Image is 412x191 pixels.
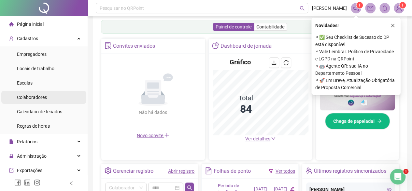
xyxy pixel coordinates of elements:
[353,5,359,11] span: notification
[17,95,47,100] span: Colaboradores
[333,118,375,125] span: Chega de papelada!
[123,109,183,116] div: Não há dados
[394,3,404,13] img: 91916
[283,60,289,65] span: reload
[230,57,251,67] h4: Gráfico
[105,42,111,49] span: solution
[17,36,38,41] span: Cadastros
[17,153,47,159] span: Administração
[214,166,251,177] div: Folhas de ponto
[377,119,382,123] span: arrow-right
[315,22,339,29] span: Novidades !
[356,2,363,8] sup: 1
[382,5,388,11] span: bell
[9,22,14,26] span: home
[220,40,272,52] div: Dashboard de jornada
[9,139,14,144] span: file
[390,169,405,184] iframe: Intercom live chat
[17,168,42,173] span: Exportações
[245,136,276,141] a: Ver detalhes down
[358,3,361,8] span: 1
[312,5,347,12] span: [PERSON_NAME]
[113,40,155,52] div: Convites enviados
[401,3,404,8] span: 1
[320,86,395,111] img: banner%2F02c71560-61a6-44d4-94b9-c8ab97240462.png
[315,34,397,48] span: ⚬ ✅ Seu Checklist de Sucesso do DP está disponível
[34,179,40,186] span: instagram
[245,136,270,141] span: Ver detalhes
[9,36,14,41] span: user-add
[305,167,312,174] span: team
[17,139,37,144] span: Relatórios
[9,168,14,173] span: export
[403,169,408,174] span: 1
[271,136,276,141] span: down
[256,24,284,29] span: Contabilidade
[17,52,47,57] span: Empregadores
[325,113,390,129] button: Chega de papelada!
[187,185,192,190] span: search
[105,167,111,174] span: setting
[113,166,153,177] div: Gerenciar registro
[271,60,277,65] span: download
[164,133,169,138] span: plus
[314,166,386,177] div: Últimos registros sincronizados
[14,179,21,186] span: facebook
[17,22,44,27] span: Página inicial
[17,109,62,114] span: Calendário de feriados
[290,186,294,191] span: edit
[367,5,373,11] span: mail
[300,6,305,11] span: search
[216,24,251,29] span: Painel de controle
[315,62,397,77] span: ⚬ 🤖 Agente QR: sua IA no Departamento Pessoal
[69,181,74,185] span: left
[24,179,31,186] span: linkedin
[315,48,397,62] span: ⚬ Vale Lembrar: Política de Privacidade e LGPD na QRPoint
[9,154,14,158] span: lock
[17,123,50,129] span: Regras de horas
[268,169,273,173] span: filter
[212,42,219,49] span: pie-chart
[205,167,212,174] span: file-text
[399,2,406,8] sup: Atualize o seu contato no menu Meus Dados
[391,23,395,28] span: close
[276,168,295,174] a: Ver todos
[315,77,397,91] span: ⚬ 🚀 Em Breve, Atualização Obrigatória de Proposta Comercial
[17,66,54,71] span: Locais de trabalho
[168,168,194,174] a: Abrir registro
[17,80,33,86] span: Escalas
[137,133,169,138] span: Novo convite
